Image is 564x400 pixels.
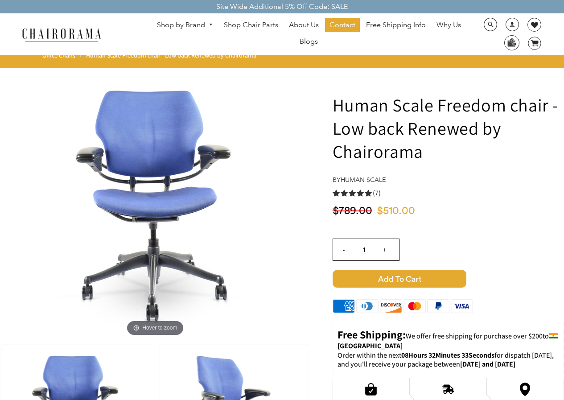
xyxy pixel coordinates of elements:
span: 08Hours 32Minutes 33Seconds [401,351,494,360]
span: $789.00 [333,206,372,216]
a: Contact [325,18,360,32]
h4: by [333,176,564,184]
a: Why Us [432,18,465,32]
button: Add to Cart [333,270,564,288]
span: Why Us [436,21,461,30]
span: Free Shipping Info [366,21,426,30]
strong: [GEOGRAPHIC_DATA] [338,341,403,351]
nav: DesktopNavigation [144,18,474,51]
span: Contact [329,21,355,30]
a: 5.0 rating (7 votes) [333,188,564,198]
span: Shop Chair Parts [224,21,278,30]
a: Shop Chair Parts [219,18,283,32]
img: chairorama [17,27,106,42]
strong: Free Shipping: [338,327,406,342]
span: Add to Cart [333,270,466,288]
a: Human Scale Freedom chair - Low back Renewed by Chairorama - chairoramaHover to zoom [21,199,289,209]
span: We offer free shipping for purchase over $200 [406,331,543,341]
a: Free Shipping Info [362,18,430,32]
span: (7) [373,189,381,198]
p: Order within the next for dispatch [DATE], and you'll receive your package between [338,351,559,370]
p: to [338,328,559,351]
a: Blogs [295,34,322,49]
span: Blogs [300,37,318,46]
a: Shop by Brand [152,18,218,32]
nav: breadcrumbs [42,51,259,64]
input: - [333,239,354,260]
img: WhatsApp_Image_2024-07-12_at_16.23.01.webp [505,36,519,49]
a: About Us [284,18,323,32]
input: + [374,239,395,260]
img: Human Scale Freedom chair - Low back Renewed by Chairorama - chairorama [21,71,289,338]
strong: [DATE] and [DATE] [460,359,515,369]
span: About Us [289,21,319,30]
h1: Human Scale Freedom chair - Low back Renewed by Chairorama [333,93,564,163]
a: Human Scale [341,176,386,184]
span: $510.00 [377,206,415,216]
